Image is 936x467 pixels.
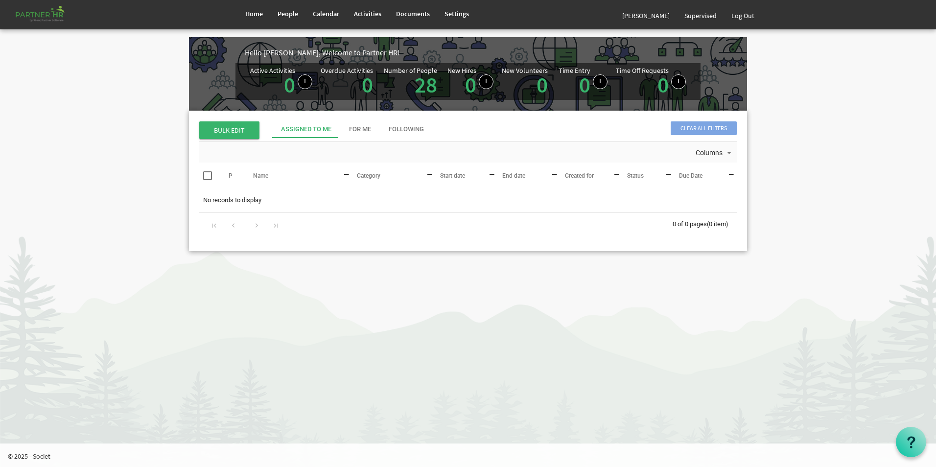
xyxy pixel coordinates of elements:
a: Supervised [677,2,724,29]
span: Calendar [313,9,339,18]
a: Add new person to Partner HR [479,74,493,89]
div: Time Off Requests [616,67,669,74]
div: Number of Time Entries [559,67,608,96]
a: Create a new time off request [671,74,686,89]
p: © 2025 - Societ [8,451,936,461]
span: BULK EDIT [199,121,259,139]
span: People [278,9,298,18]
span: P [229,172,233,179]
span: Documents [396,9,430,18]
div: Activities assigned to you for which the Due Date is passed [321,67,375,96]
div: Number of People [384,67,437,74]
span: Settings [445,9,469,18]
span: Status [627,172,644,179]
div: Overdue Activities [321,67,373,74]
div: New Volunteers [502,67,548,74]
a: Log Out [724,2,762,29]
span: Name [253,172,268,179]
span: Home [245,9,263,18]
div: Go to next page [250,218,263,232]
a: 28 [415,71,437,98]
span: Start date [440,172,465,179]
a: Create a new Activity [298,74,312,89]
div: 0 of 0 pages (0 item) [673,213,737,233]
span: (0 item) [707,220,728,228]
span: Clear all filters [671,121,737,135]
span: Activities [354,9,381,18]
a: 0 [657,71,669,98]
div: Go to first page [208,218,221,232]
div: Volunteer hired in the last 7 days [502,67,550,96]
td: No records to display [199,191,737,210]
a: Log hours [593,74,608,89]
div: People hired in the last 7 days [447,67,493,96]
div: Number of active Activities in Partner HR [250,67,312,96]
button: Columns [694,147,736,160]
span: Due Date [679,172,702,179]
a: [PERSON_NAME] [615,2,677,29]
div: Go to previous page [227,218,240,232]
div: Columns [694,142,736,163]
a: 0 [362,71,373,98]
div: Number of active time off requests [616,67,686,96]
a: 0 [537,71,548,98]
a: 0 [465,71,476,98]
div: Go to last page [269,218,282,232]
div: Active Activities [250,67,295,74]
span: Category [357,172,380,179]
span: End date [502,172,525,179]
div: Total number of active people in Partner HR [384,67,440,96]
span: Supervised [684,11,717,20]
a: 0 [579,71,590,98]
div: For Me [349,125,371,134]
span: Columns [695,147,724,159]
div: tab-header [272,120,811,138]
span: 0 of 0 pages [673,220,707,228]
a: 0 [284,71,295,98]
span: Created for [565,172,594,179]
div: Assigned To Me [281,125,331,134]
div: Hello [PERSON_NAME], Welcome to Partner HR! [245,47,747,58]
div: Time Entry [559,67,590,74]
div: New Hires [447,67,476,74]
div: Following [389,125,424,134]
